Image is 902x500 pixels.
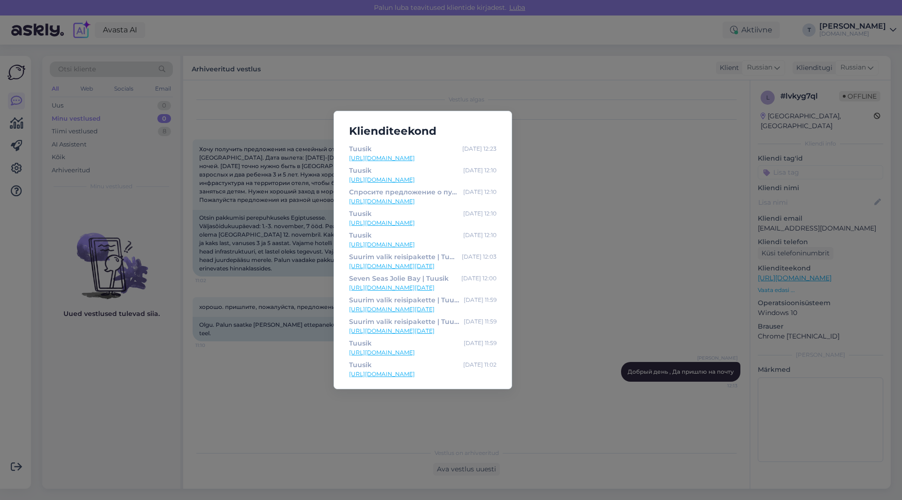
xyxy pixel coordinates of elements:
a: [URL][DOMAIN_NAME][DATE] [349,262,497,270]
div: [DATE] 11:59 [464,316,497,327]
a: [URL][DOMAIN_NAME] [349,240,497,249]
div: [DATE] 11:59 [464,295,497,305]
a: [URL][DOMAIN_NAME] [349,370,497,378]
div: Tuusik [349,165,372,176]
a: [URL][DOMAIN_NAME] [349,176,497,184]
div: Seven Seas Jolie Bay | Tuusik [349,273,449,284]
a: [URL][DOMAIN_NAME][DATE] [349,327,497,335]
div: [DATE] 12:10 [463,187,497,197]
div: Спросите предложение о путешествии | [PERSON_NAME] [349,187,459,197]
div: [DATE] 12:00 [461,273,497,284]
a: [URL][DOMAIN_NAME][DATE] [349,284,497,292]
a: [URL][DOMAIN_NAME] [349,154,497,162]
div: Tuusik [349,144,372,154]
div: Suurim valik reisipakette | Tuusik [349,252,458,262]
a: [URL][DOMAIN_NAME] [349,219,497,227]
h5: Klienditeekond [342,123,504,140]
div: Tuusik [349,208,372,219]
div: [DATE] 12:10 [463,208,497,219]
div: Tuusik [349,230,372,240]
a: [URL][DOMAIN_NAME][DATE] [349,305,497,314]
div: Suurim valik reisipakette | Tuusik [349,295,460,305]
div: [DATE] 12:03 [462,252,497,262]
div: Tuusik [349,338,372,348]
div: [DATE] 11:02 [463,360,497,370]
div: [DATE] 12:10 [463,165,497,176]
div: Suurim valik reisipakette | Tuusik [349,316,460,327]
div: [DATE] 12:10 [463,230,497,240]
a: [URL][DOMAIN_NAME] [349,197,497,206]
div: [DATE] 11:59 [464,338,497,348]
div: Tuusik [349,360,372,370]
div: [DATE] 12:23 [462,144,497,154]
a: [URL][DOMAIN_NAME] [349,348,497,357]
